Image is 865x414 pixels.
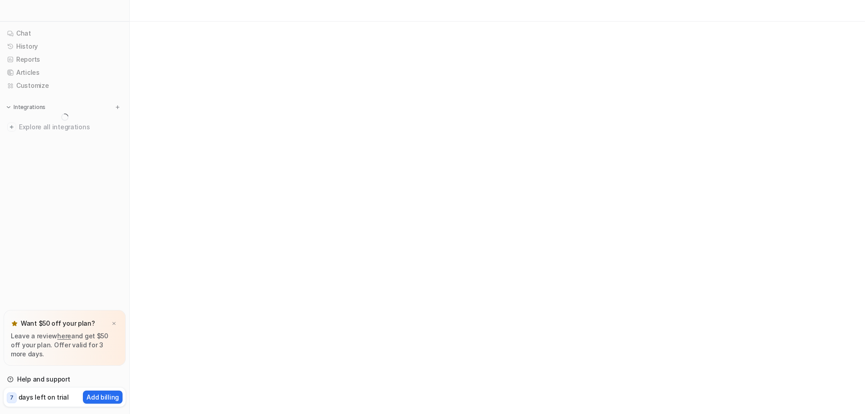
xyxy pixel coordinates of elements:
a: Chat [4,27,126,40]
a: Reports [4,53,126,66]
p: Add billing [86,392,119,402]
img: x [111,321,117,327]
button: Add billing [83,391,123,404]
span: Explore all integrations [19,120,122,134]
a: History [4,40,126,53]
button: Integrations [4,103,48,112]
p: Leave a review and get $50 off your plan. Offer valid for 3 more days. [11,332,118,359]
a: Articles [4,66,126,79]
img: expand menu [5,104,12,110]
a: Help and support [4,373,126,386]
img: menu_add.svg [114,104,121,110]
a: Explore all integrations [4,121,126,133]
p: Want $50 off your plan? [21,319,95,328]
p: Integrations [14,104,46,111]
p: 7 [10,394,14,402]
img: star [11,320,18,327]
a: Customize [4,79,126,92]
p: days left on trial [18,392,69,402]
img: explore all integrations [7,123,16,132]
a: here [57,332,71,340]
